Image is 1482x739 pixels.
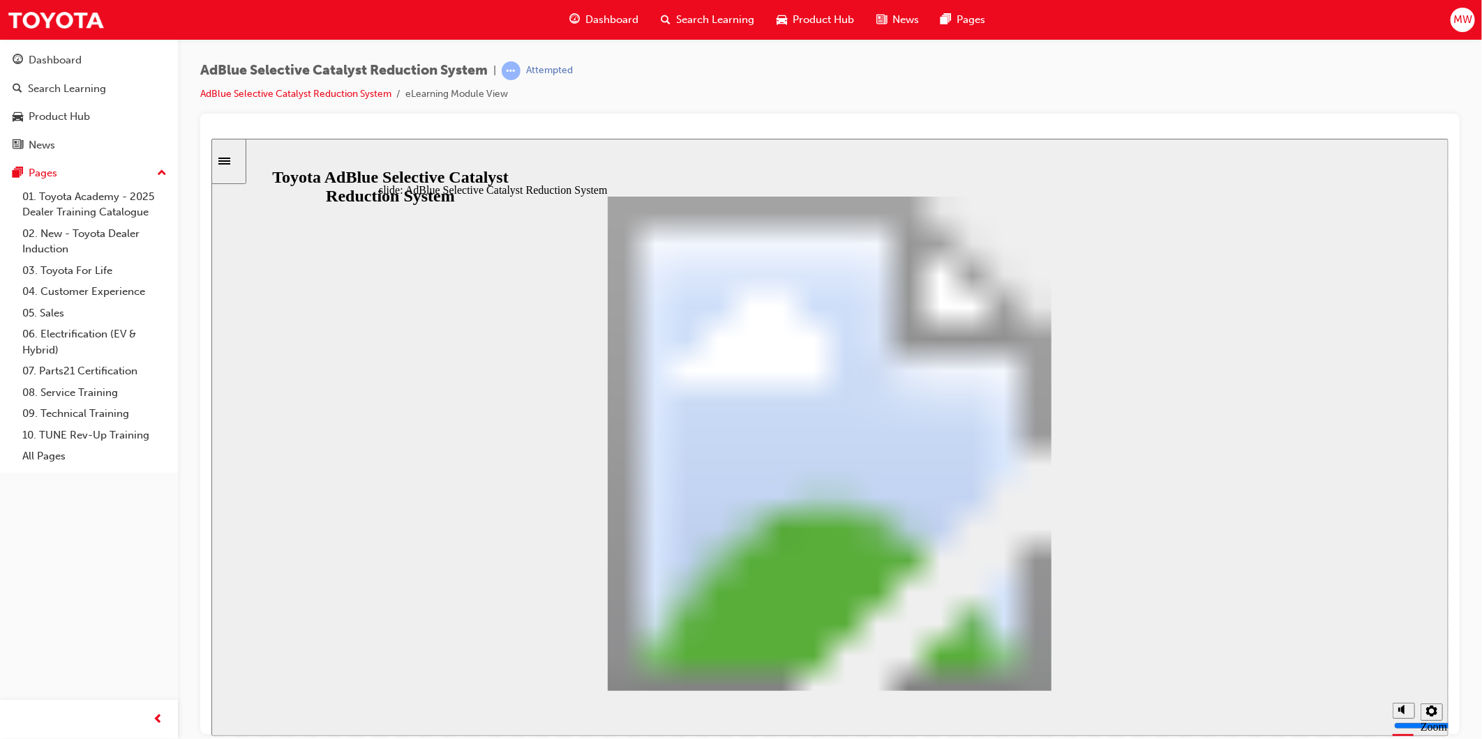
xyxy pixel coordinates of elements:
[13,139,23,152] span: news-icon
[17,303,172,324] a: 05. Sales
[28,81,106,97] div: Search Learning
[1181,564,1204,580] button: Mute (Ctrl+Alt+M)
[777,11,787,29] span: car-icon
[17,445,172,467] a: All Pages
[892,12,919,28] span: News
[569,11,580,29] span: guage-icon
[650,6,765,34] a: search-iconSearch Learning
[200,63,488,79] span: AdBlue Selective Catalyst Reduction System
[29,137,55,153] div: News
[17,223,172,260] a: 02. New - Toyota Dealer Induction
[6,76,172,102] a: Search Learning
[17,186,172,223] a: 01. Toyota Academy - 2025 Dealer Training Catalogue
[661,11,671,29] span: search-icon
[1451,8,1475,32] button: MW
[1209,582,1236,619] label: Zoom to fit
[17,260,172,282] a: 03. Toyota For Life
[17,323,172,360] a: 06. Electrification (EV & Hybrid)
[941,11,952,29] span: pages-icon
[6,132,172,158] a: News
[405,86,508,102] li: eLearning Module View
[13,54,23,67] span: guage-icon
[558,6,650,34] a: guage-iconDashboard
[17,382,172,404] a: 08. Service Training
[17,360,172,382] a: 07. Parts21 Certification
[765,6,865,34] a: car-iconProduct Hub
[1183,581,1273,593] input: volume
[200,88,391,100] a: AdBlue Selective Catalyst Reduction System
[1453,12,1472,28] span: MW
[13,111,23,123] span: car-icon
[876,11,887,29] span: news-icon
[6,47,172,73] a: Dashboard
[29,109,90,125] div: Product Hub
[526,64,573,77] div: Attempted
[6,45,172,160] button: DashboardSearch LearningProduct HubNews
[1174,552,1230,597] div: misc controls
[17,403,172,425] a: 09. Technical Training
[585,12,638,28] span: Dashboard
[1209,565,1232,582] button: Settings
[17,281,172,303] a: 04. Customer Experience
[154,711,164,729] span: prev-icon
[7,4,105,36] img: Trak
[6,160,172,186] button: Pages
[13,83,22,96] span: search-icon
[676,12,754,28] span: Search Learning
[502,61,521,80] span: learningRecordVerb_ATTEMPT-icon
[6,104,172,130] a: Product Hub
[17,425,172,446] a: 10. TUNE Rev-Up Training
[493,63,496,79] span: |
[29,52,82,68] div: Dashboard
[865,6,930,34] a: news-iconNews
[930,6,997,34] a: pages-iconPages
[793,12,854,28] span: Product Hub
[157,165,167,183] span: up-icon
[13,167,23,180] span: pages-icon
[957,12,986,28] span: Pages
[29,165,57,181] div: Pages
